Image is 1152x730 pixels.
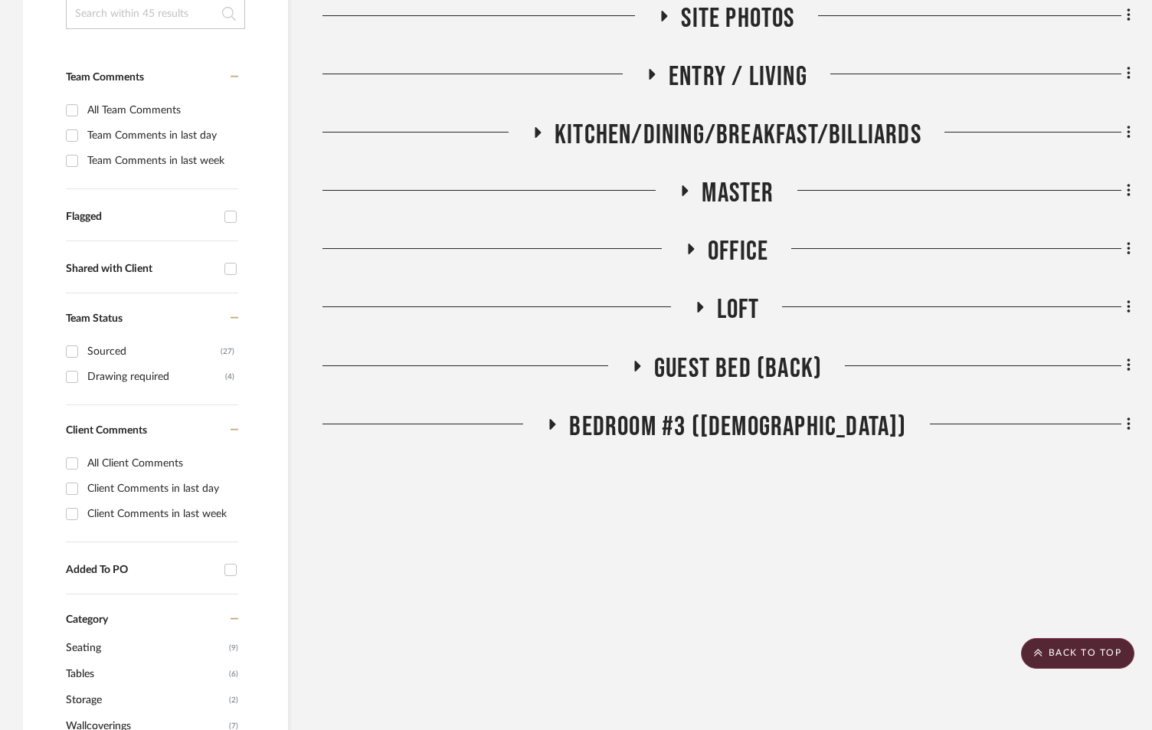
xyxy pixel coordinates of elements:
[681,2,794,35] span: SITE PHOTOS
[717,293,760,326] span: LOFT
[87,451,234,476] div: All Client Comments
[569,411,906,444] span: BEDROOM #3 ([DEMOGRAPHIC_DATA])
[87,98,234,123] div: All Team Comments
[1021,638,1134,669] scroll-to-top-button: BACK TO TOP
[66,564,217,577] div: Added To PO
[66,211,217,224] div: Flagged
[555,119,921,152] span: KITCHEN/DINING/BREAKFAST/BILLIARDS
[221,339,234,364] div: (27)
[87,339,221,364] div: Sourced
[66,614,108,627] span: Category
[229,636,238,660] span: (9)
[66,313,123,324] span: Team Status
[66,425,147,436] span: Client Comments
[225,365,234,389] div: (4)
[87,476,234,501] div: Client Comments in last day
[229,688,238,712] span: (2)
[66,263,217,276] div: Shared with Client
[702,177,774,210] span: MASTER
[66,661,225,687] span: Tables
[66,635,225,661] span: Seating
[229,662,238,686] span: (6)
[669,61,807,93] span: ENTRY / LIVING
[654,352,822,385] span: GUEST BED (BACK)
[87,123,234,148] div: Team Comments in last day
[87,149,234,173] div: Team Comments in last week
[66,72,144,83] span: Team Comments
[66,687,225,713] span: Storage
[87,365,225,389] div: Drawing required
[708,235,768,268] span: OFFICE
[87,502,234,526] div: Client Comments in last week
